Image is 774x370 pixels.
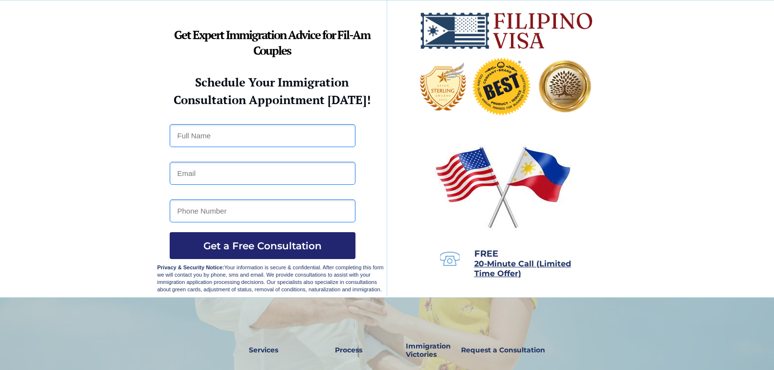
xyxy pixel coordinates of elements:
[170,199,355,222] input: Phone Number
[243,339,285,362] a: Services
[402,339,435,362] a: Immigration Victories
[195,74,349,90] strong: Schedule Your Immigration
[474,260,571,278] a: 20-Minute Call (Limited Time Offer)
[474,259,571,278] span: 20-Minute Call (Limited Time Offer)
[157,264,224,270] strong: Privacy & Security Notice:
[249,346,278,354] strong: Services
[330,339,367,362] a: Process
[474,248,498,259] span: FREE
[174,27,370,58] strong: Get Expert Immigration Advice for Fil-Am Couples
[335,346,362,354] strong: Process
[174,92,371,108] strong: Consultation Appointment [DATE]!
[170,124,355,147] input: Full Name
[406,342,451,359] strong: Immigration Victories
[461,346,545,354] strong: Request a Consultation
[170,162,355,185] input: Email
[170,240,355,252] span: Get a Free Consultation
[170,232,355,259] button: Get a Free Consultation
[457,339,550,362] a: Request a Consultation
[157,264,384,292] span: Your information is secure & confidential. After completing this form we will contact you by phon...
